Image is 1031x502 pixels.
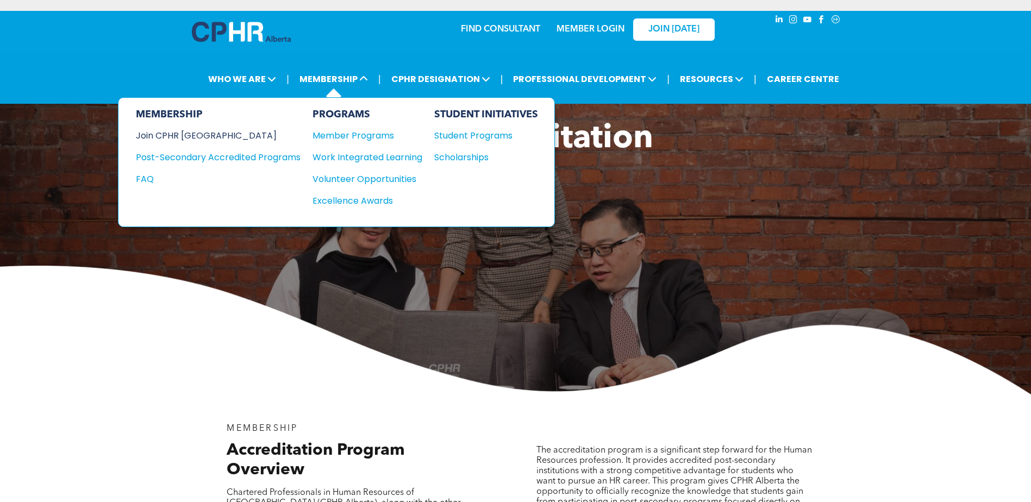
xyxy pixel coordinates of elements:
[313,129,411,142] div: Member Programs
[510,69,660,89] span: PROFESSIONAL DEVELOPMENT
[136,150,301,164] a: Post-Secondary Accredited Programs
[136,129,301,142] a: Join CPHR [GEOGRAPHIC_DATA]
[227,424,298,433] span: MEMBERSHIP
[788,14,799,28] a: instagram
[136,109,301,121] div: MEMBERSHIP
[754,68,757,90] li: |
[434,150,538,164] a: Scholarships
[434,129,528,142] div: Student Programs
[764,69,842,89] a: CAREER CENTRE
[501,68,503,90] li: |
[286,68,289,90] li: |
[136,129,284,142] div: Join CPHR [GEOGRAPHIC_DATA]
[313,194,411,208] div: Excellence Awards
[313,150,422,164] a: Work Integrated Learning
[313,129,422,142] a: Member Programs
[802,14,814,28] a: youtube
[313,172,411,186] div: Volunteer Opportunities
[136,150,284,164] div: Post-Secondary Accredited Programs
[313,150,411,164] div: Work Integrated Learning
[136,172,301,186] a: FAQ
[633,18,715,41] a: JOIN [DATE]
[667,68,670,90] li: |
[461,25,540,34] a: FIND CONSULTANT
[136,172,284,186] div: FAQ
[773,14,785,28] a: linkedin
[378,68,381,90] li: |
[205,69,279,89] span: WHO WE ARE
[227,442,405,478] span: Accreditation Program Overview
[313,172,422,186] a: Volunteer Opportunities
[648,24,699,35] span: JOIN [DATE]
[816,14,828,28] a: facebook
[830,14,842,28] a: Social network
[313,109,422,121] div: PROGRAMS
[677,69,747,89] span: RESOURCES
[388,69,493,89] span: CPHR DESIGNATION
[557,25,624,34] a: MEMBER LOGIN
[434,150,528,164] div: Scholarships
[296,69,371,89] span: MEMBERSHIP
[434,109,538,121] div: STUDENT INITIATIVES
[313,194,422,208] a: Excellence Awards
[434,129,538,142] a: Student Programs
[192,22,291,42] img: A blue and white logo for cp alberta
